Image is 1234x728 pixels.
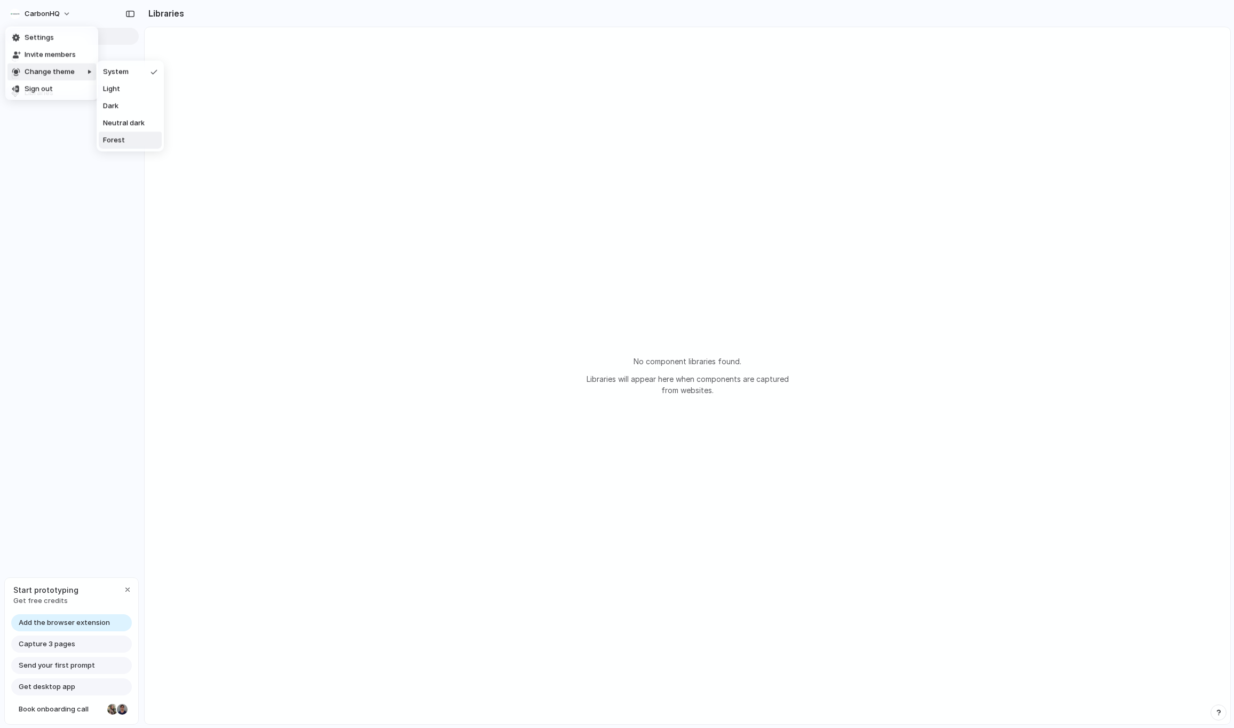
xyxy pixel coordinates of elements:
[103,118,145,129] span: Neutral dark
[103,101,118,112] span: Dark
[25,67,75,77] span: Change theme
[25,84,53,95] span: Sign out
[103,67,129,77] span: System
[103,135,125,146] span: Forest
[25,33,54,43] span: Settings
[25,50,76,60] span: Invite members
[103,84,120,95] span: Light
